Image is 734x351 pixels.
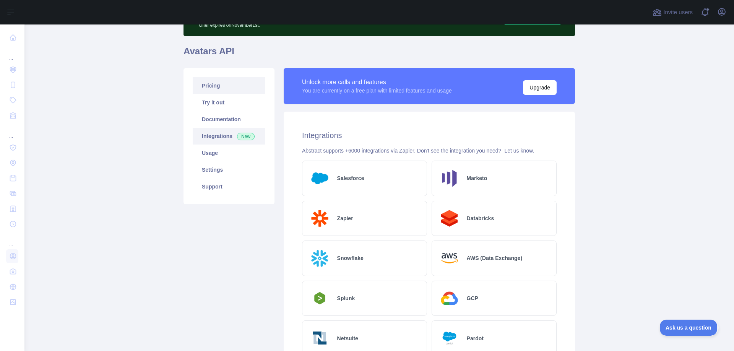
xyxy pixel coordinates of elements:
[193,111,265,128] a: Documentation
[467,214,494,222] h2: Databricks
[467,254,522,262] h2: AWS (Data Exchange)
[193,145,265,161] a: Usage
[309,167,331,190] img: Logo
[337,174,364,182] h2: Salesforce
[660,320,719,336] iframe: Toggle Customer Support
[438,167,461,190] img: Logo
[663,8,693,17] span: Invite users
[193,77,265,94] a: Pricing
[651,6,694,18] button: Invite users
[183,45,575,63] h1: Avatars API
[6,124,18,139] div: ...
[6,46,18,61] div: ...
[467,294,478,302] h2: GCP
[438,287,461,310] img: Logo
[523,80,557,95] button: Upgrade
[193,178,265,195] a: Support
[193,128,265,145] a: Integrations New
[438,207,461,230] img: Logo
[337,214,353,222] h2: Zapier
[193,161,265,178] a: Settings
[438,247,461,270] img: Logo
[302,87,452,94] div: You are currently on a free plan with limited features and usage
[337,294,355,302] h2: Splunk
[237,133,255,140] span: New
[6,232,18,248] div: ...
[309,327,331,349] img: Logo
[467,174,487,182] h2: Marketo
[467,335,484,342] h2: Pardot
[438,327,461,349] img: Logo
[309,207,331,230] img: Logo
[302,147,557,154] div: Abstract supports +6000 integrations via Zapier. Don't see the integration you need?
[309,290,331,307] img: Logo
[504,147,534,154] button: Let us know.
[337,335,358,342] h2: Netsuite
[337,254,364,262] h2: Snowflake
[309,247,331,270] img: Logo
[302,78,452,87] div: Unlock more calls and features
[302,130,557,141] h2: Integrations
[193,94,265,111] a: Try it out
